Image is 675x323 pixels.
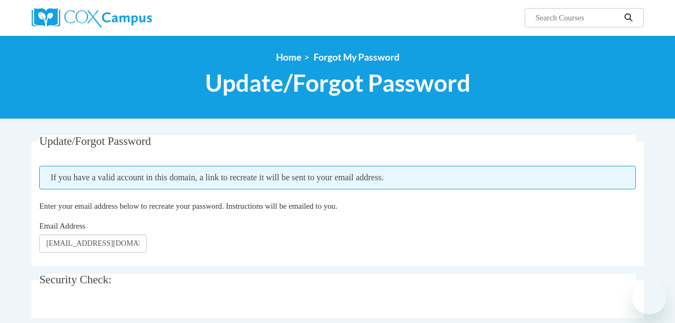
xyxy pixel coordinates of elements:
[276,52,301,63] a: Home
[39,135,151,148] span: Update/Forgot Password
[205,69,470,97] span: Update/Forgot Password
[39,202,337,210] span: Enter your email address below to recreate your password. Instructions will be emailed to you.
[32,8,152,27] img: Cox Campus
[632,280,666,314] iframe: Button to launch messaging window
[620,11,636,24] button: Search
[39,234,147,253] input: Email
[32,8,225,27] a: Cox Campus
[534,11,620,24] input: Search Courses
[314,52,400,63] span: Forgot My Password
[39,273,112,286] span: Security Check:
[39,222,85,230] span: Email Address
[39,166,636,189] span: If you have a valid account in this domain, a link to recreate it will be sent to your email addr...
